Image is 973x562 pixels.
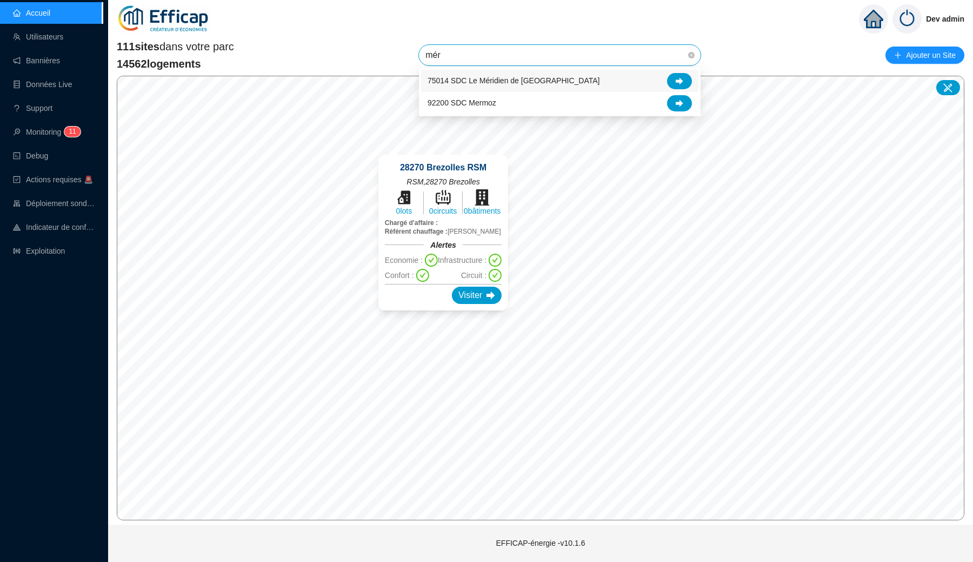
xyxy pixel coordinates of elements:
[461,270,486,281] span: Circuit :
[429,206,457,216] span: 0 circuits
[117,56,234,71] span: 14562 logements
[421,70,698,92] div: 75014 SDC Le Méridien de Paris
[13,56,60,65] a: notificationBannières
[13,128,77,136] a: monitorMonitoring11
[421,92,698,114] div: 92200 SDC Mermoz
[396,206,412,216] span: 0 lots
[69,128,72,135] span: 1
[385,270,414,281] span: Confort :
[13,247,65,255] a: slidersExploitation
[13,9,50,17] a: homeAccueil
[385,227,502,236] span: [PERSON_NAME]
[400,161,486,174] span: 28270 Brezolles RSM
[906,48,956,63] span: Ajouter un Site
[385,228,448,235] span: Référent chauffage :
[13,223,95,232] a: heat-mapIndicateur de confort
[117,76,964,520] canvas: Map
[26,175,93,184] span: Actions requises 🚨
[13,199,95,208] a: clusterDéploiement sondes
[894,51,902,59] span: plus
[117,41,159,52] span: 111 sites
[13,151,48,160] a: codeDebug
[72,128,76,135] span: 1
[424,240,462,250] div: Alertes
[864,9,883,29] span: home
[117,39,234,54] span: dans votre parc
[406,176,479,187] span: RSM , 28270 Brezolles
[489,269,502,282] span: check-circle
[428,97,496,109] span: 92200 SDC Mermoz
[385,219,438,227] span: Chargé d'affaire :
[13,80,72,89] a: databaseDonnées Live
[926,2,964,36] span: Dev admin
[452,287,502,304] div: Visiter
[892,4,922,34] img: power
[64,127,80,137] sup: 11
[462,206,503,216] span: 0 bâtiments
[13,32,63,41] a: teamUtilisateurs
[496,539,585,547] span: EFFICAP-énergie - v10.1.6
[13,176,21,183] span: check-square
[438,255,486,266] span: Infrastructure :
[489,254,502,267] span: check-circle
[425,254,438,267] span: check-circle
[13,104,52,113] a: questionSupport
[385,255,423,266] span: Economie :
[885,47,964,64] button: Ajouter un Site
[416,269,429,282] span: check-circle
[428,75,600,87] span: 75014 SDC Le Méridien de [GEOGRAPHIC_DATA]
[688,52,695,58] span: close-circle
